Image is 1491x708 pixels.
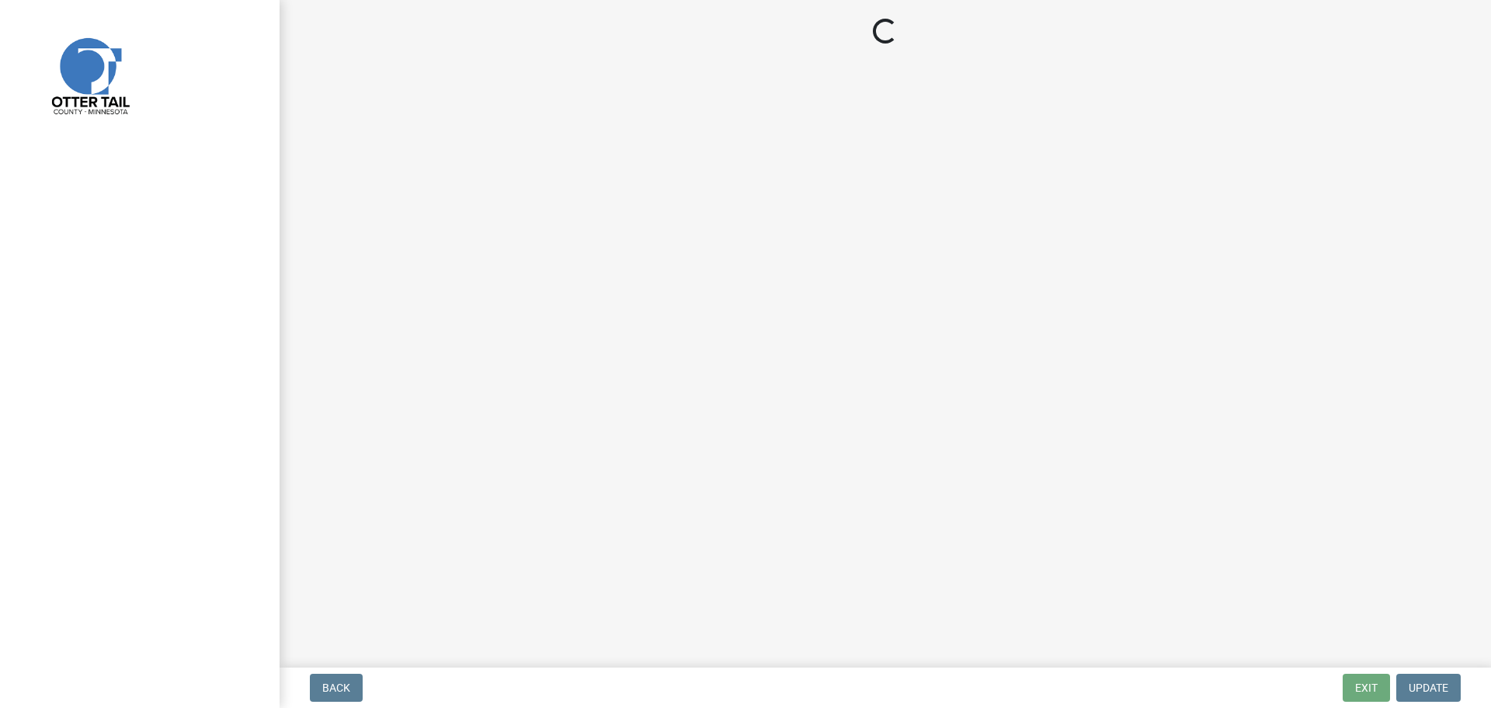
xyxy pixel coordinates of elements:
[1343,674,1390,702] button: Exit
[31,16,148,133] img: Otter Tail County, Minnesota
[1396,674,1461,702] button: Update
[322,682,350,694] span: Back
[310,674,363,702] button: Back
[1409,682,1448,694] span: Update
